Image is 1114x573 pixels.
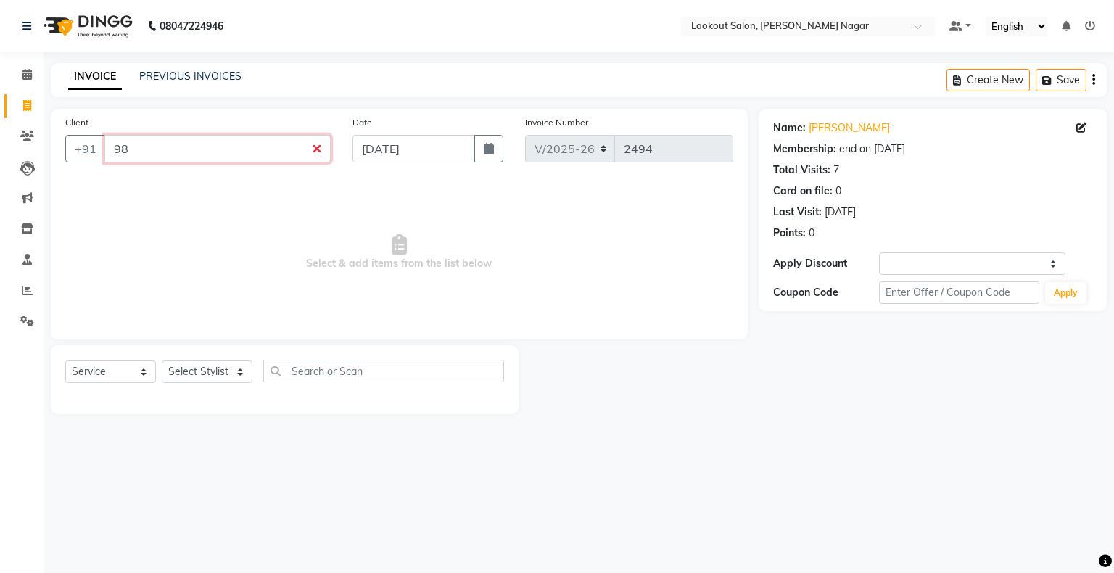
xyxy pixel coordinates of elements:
label: Date [352,116,372,129]
div: Coupon Code [773,285,880,300]
a: [PERSON_NAME] [809,120,890,136]
div: Membership: [773,141,836,157]
img: logo [37,6,136,46]
input: Search by Name/Mobile/Email/Code [104,135,331,162]
input: Search or Scan [263,360,504,382]
span: Select & add items from the list below [65,180,733,325]
button: +91 [65,135,106,162]
a: INVOICE [68,64,122,90]
label: Invoice Number [525,116,588,129]
div: Apply Discount [773,256,880,271]
div: 0 [835,184,841,199]
div: Points: [773,226,806,241]
button: Save [1036,69,1086,91]
a: PREVIOUS INVOICES [139,70,242,83]
input: Enter Offer / Coupon Code [879,281,1039,304]
div: Total Visits: [773,162,830,178]
div: Card on file: [773,184,833,199]
button: Create New [946,69,1030,91]
div: Name: [773,120,806,136]
b: 08047224946 [160,6,223,46]
div: 0 [809,226,814,241]
div: 7 [833,162,839,178]
button: Apply [1045,282,1086,304]
div: Last Visit: [773,205,822,220]
div: end on [DATE] [839,141,905,157]
div: [DATE] [825,205,856,220]
label: Client [65,116,88,129]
